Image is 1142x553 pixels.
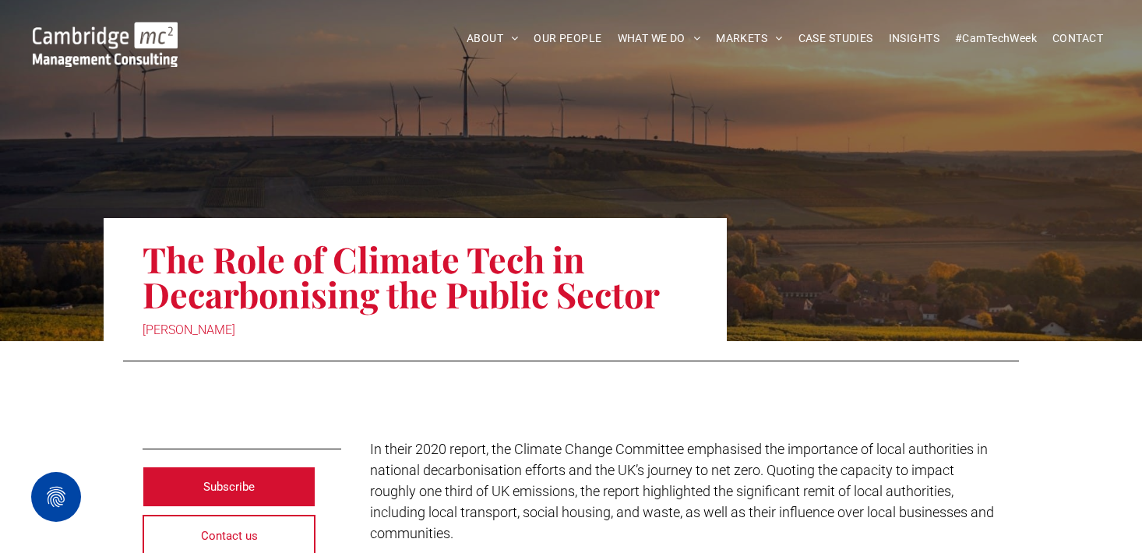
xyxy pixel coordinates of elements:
a: CONTACT [1045,26,1111,51]
a: OUR PEOPLE [526,26,609,51]
a: CASE STUDIES [791,26,881,51]
a: ABOUT [459,26,527,51]
img: Cambridge MC Logo [33,22,178,67]
span: Subscribe [203,467,255,506]
a: #CamTechWeek [947,26,1045,51]
a: MARKETS [708,26,790,51]
span: In their 2020 report, the Climate Change Committee emphasised the importance of local authorities... [370,441,994,541]
a: Subscribe [143,467,315,507]
h1: The Role of Climate Tech in Decarbonising the Public Sector [143,240,688,313]
a: WHAT WE DO [610,26,709,51]
a: Your Business Transformed | Cambridge Management Consulting [33,24,178,41]
a: INSIGHTS [881,26,947,51]
div: [PERSON_NAME] [143,319,688,341]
